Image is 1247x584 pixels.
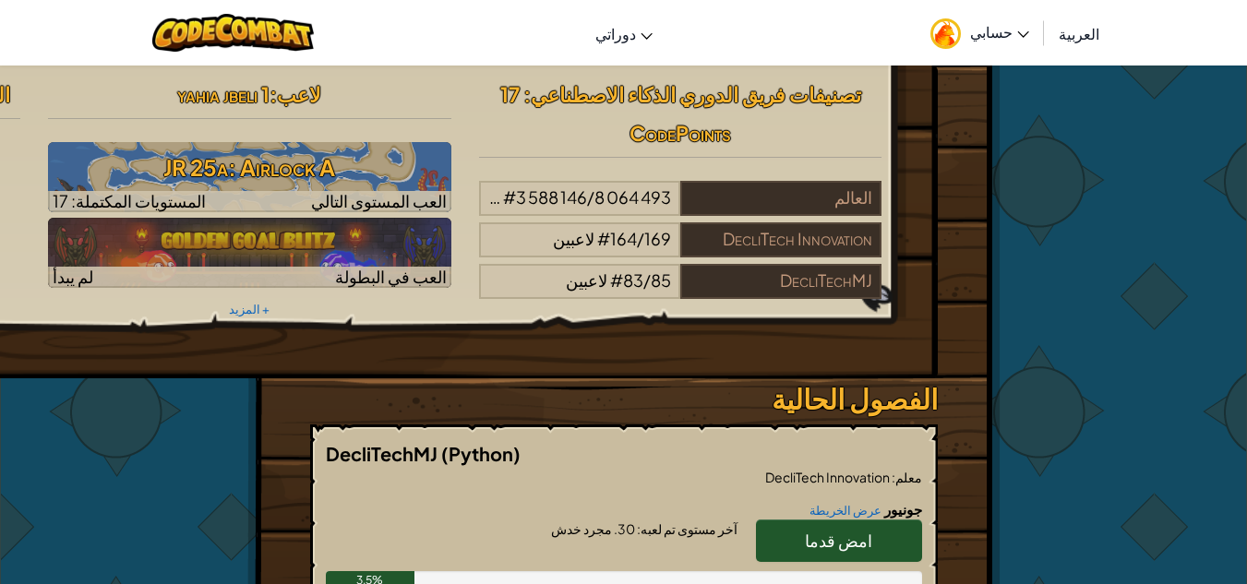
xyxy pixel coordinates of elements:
div: DecliTechMJ [680,264,881,299]
a: + المزيد [229,302,270,316]
span: 83 [623,269,643,291]
a: العالم#3 588 146/8 064 493لاعبين [479,198,882,220]
span: العب في البطولة [335,266,447,287]
a: DecliTech Innovation#164/169لاعبين [479,240,882,261]
span: مجرد خدش [551,520,614,537]
span: 164 [610,228,637,249]
span: # [503,186,516,208]
span: 169 [644,228,671,249]
a: العب المستوى التالي [48,142,451,212]
span: # [597,228,610,249]
span: 30. [614,520,637,537]
span: 3 588 146 [516,186,587,208]
span: yahia jbeli 1 [177,81,270,107]
span: دوراتي [595,24,636,43]
a: دوراتي [586,8,662,58]
span: لاعبين [553,228,594,249]
img: JR 25a: Airlock A [48,142,451,212]
span: DecliTech Innovation [765,469,892,485]
span: / [643,269,651,291]
div: DecliTech Innovation [680,222,881,257]
span: # [610,269,623,291]
img: Golden Goal [48,218,451,288]
a: لم يبدأالعب في البطولة [48,218,451,288]
span: : [892,469,895,485]
span: / [587,186,594,208]
h3: JR 25a: Airlock A [48,147,451,188]
span: : [270,81,277,107]
h3: الفصول الحالية [310,378,938,420]
span: آخر مستوى تم لعبه [641,520,737,537]
a: حسابي [921,4,1038,62]
span: تصنيفات فريق الدوري الذكاء الاصطناعي [531,81,861,107]
span: حسابي [970,22,1029,42]
img: avatar [930,18,961,49]
span: لاعب [277,81,321,107]
span: العربية [1059,24,1099,43]
span: معلم [895,469,922,485]
a: العربية [1049,8,1109,58]
img: CodeCombat logo [152,14,314,52]
span: : [637,520,641,537]
span: / [637,228,644,249]
a: عرض الخريطة [800,503,881,518]
span: جونيور [881,500,922,518]
div: العالم [680,181,881,216]
a: DecliTechMJ#83/85لاعبين [479,281,882,303]
span: المستويات المكتملة: 17 [53,190,206,211]
span: لم يبدأ [53,266,93,287]
span: 85 [651,269,671,291]
span: DecliTechMJ [326,442,441,465]
span: : 17 CodePoints [500,81,732,146]
span: (Python) [441,442,521,465]
span: 8 064 493 [594,186,671,208]
span: امض قدما [805,530,872,551]
span: العب المستوى التالي [311,190,447,211]
span: لاعبين [566,269,607,291]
